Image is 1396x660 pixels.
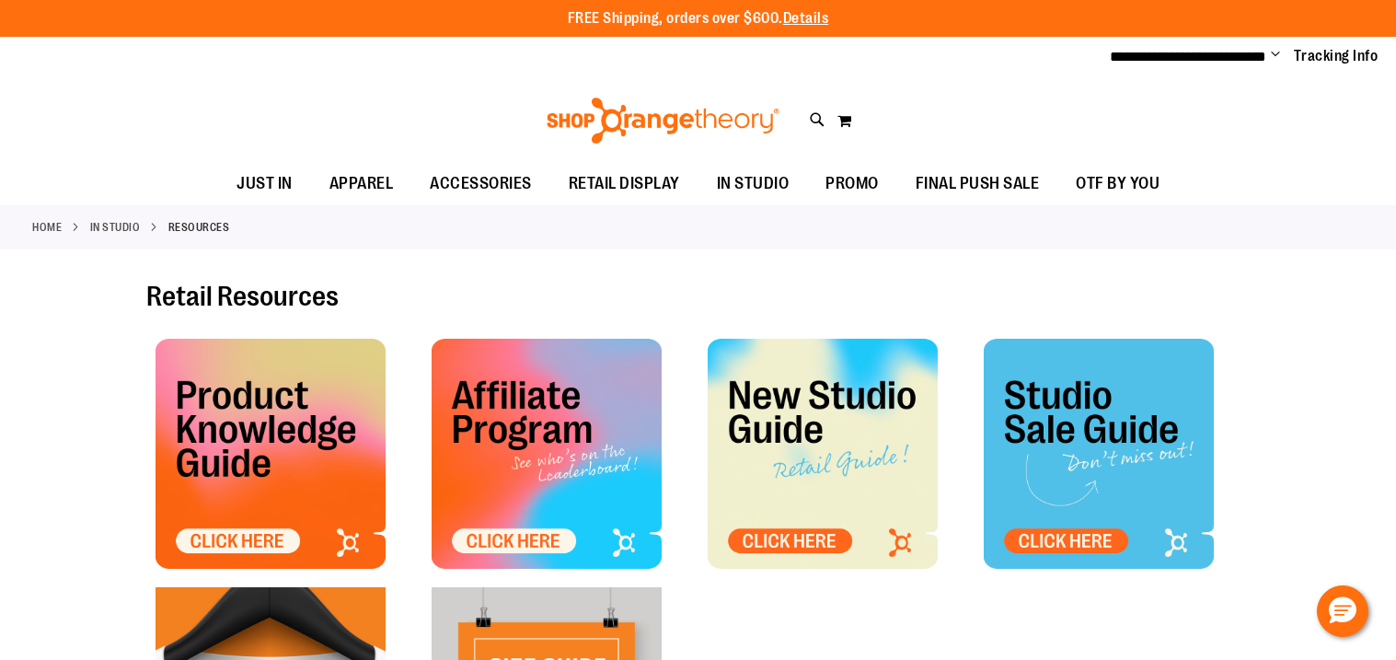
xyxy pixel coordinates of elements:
span: IN STUDIO [717,163,790,204]
a: APPAREL [311,163,412,205]
span: ACCESSORIES [430,163,532,204]
button: Account menu [1271,47,1280,65]
span: JUST IN [237,163,293,204]
strong: Resources [168,219,230,236]
a: IN STUDIO [698,163,808,204]
span: APPAREL [329,163,394,204]
a: OTF BY YOU [1057,163,1178,205]
h2: Retail Resources [146,282,1251,311]
a: ACCESSORIES [411,163,550,205]
a: Tracking Info [1294,46,1379,66]
a: Details [783,10,829,27]
a: IN STUDIO [90,219,141,236]
a: Home [32,219,62,236]
span: PROMO [825,163,879,204]
a: FINAL PUSH SALE [897,163,1058,205]
a: RETAIL DISPLAY [550,163,698,205]
button: Hello, have a question? Let’s chat. [1317,585,1368,637]
a: PROMO [807,163,897,205]
a: JUST IN [218,163,311,205]
img: Shop Orangetheory [544,98,782,144]
span: OTF BY YOU [1076,163,1159,204]
span: RETAIL DISPLAY [569,163,680,204]
img: OTF - Studio Sale Tile [984,339,1214,569]
p: FREE Shipping, orders over $600. [568,8,829,29]
span: FINAL PUSH SALE [916,163,1040,204]
img: OTF Affiliate Tile [432,339,662,569]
